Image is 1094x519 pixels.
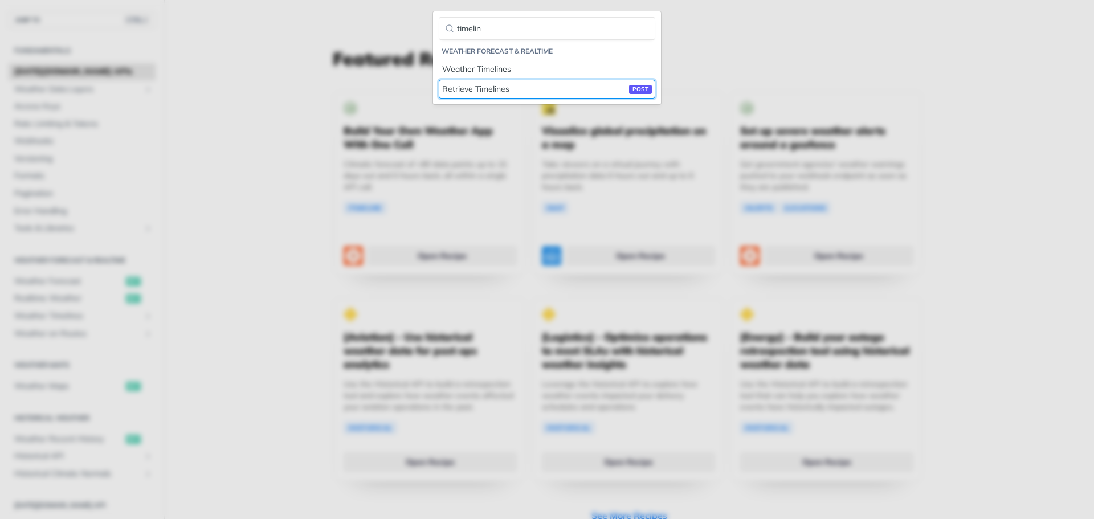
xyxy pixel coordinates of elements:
a: Retrieve Timelinespost [439,80,655,99]
span: post [629,85,652,94]
div: Retrieve Timelines [442,83,652,95]
a: Weather Timelines [439,60,655,79]
nav: Reference navigation [433,34,661,104]
div: Weather Timelines [442,63,652,75]
li: Weather Forecast & realtime [442,46,655,57]
input: Filter [439,17,655,40]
